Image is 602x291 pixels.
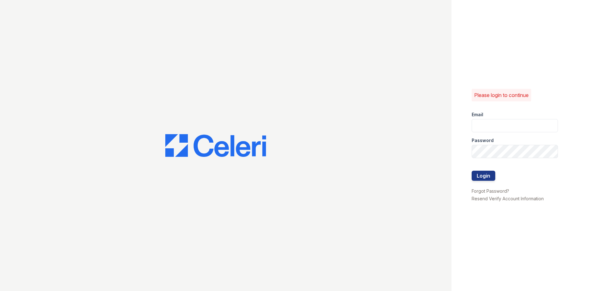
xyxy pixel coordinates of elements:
img: CE_Logo_Blue-a8612792a0a2168367f1c8372b55b34899dd931a85d93a1a3d3e32e68fde9ad4.png [165,134,266,157]
p: Please login to continue [474,91,529,99]
a: Forgot Password? [472,188,509,194]
label: Password [472,137,494,144]
a: Resend Verify Account Information [472,196,544,201]
button: Login [472,171,495,181]
label: Email [472,111,483,118]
